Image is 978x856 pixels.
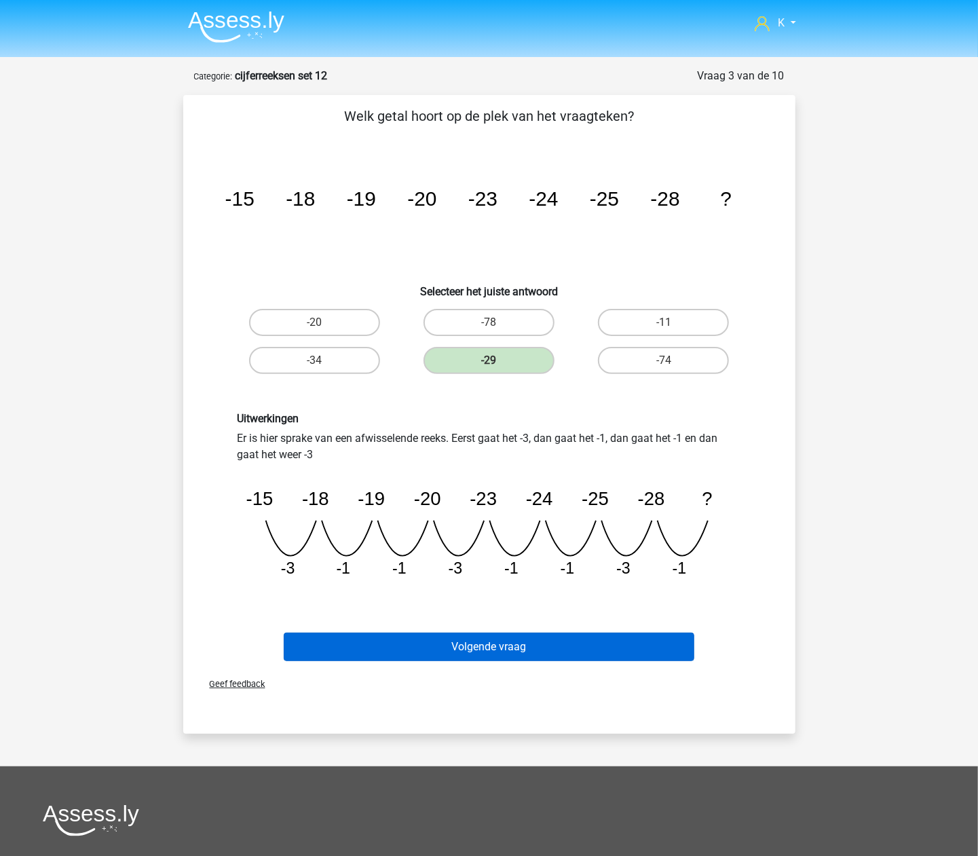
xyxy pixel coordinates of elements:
[424,309,554,336] label: -78
[249,309,380,336] label: -20
[598,347,729,374] label: -74
[227,412,751,589] div: Er is hier sprake van een afwisselende reeks. Eerst gaat het -3, dan gaat het -1, dan gaat het -1...
[778,16,785,29] span: K
[358,488,385,509] tspan: -19
[590,187,619,210] tspan: -25
[525,488,552,509] tspan: -24
[246,488,273,509] tspan: -15
[504,559,519,577] tspan: -1
[205,106,774,126] p: Welk getal hoort op de plek van het vraagteken?
[598,309,729,336] label: -11
[346,187,375,210] tspan: -19
[194,71,233,81] small: Categorie:
[470,488,497,509] tspan: -23
[336,559,350,577] tspan: -1
[720,187,732,210] tspan: ?
[199,679,265,689] span: Geef feedback
[529,187,558,210] tspan: -24
[650,187,679,210] tspan: -28
[560,559,574,577] tspan: -1
[698,68,785,84] div: Vraag 3 van de 10
[468,187,497,210] tspan: -23
[238,412,741,425] h6: Uitwerkingen
[413,488,440,509] tspan: -20
[225,187,254,210] tspan: -15
[286,187,315,210] tspan: -18
[43,804,139,836] img: Assessly logo
[280,559,295,577] tspan: -3
[448,559,462,577] tspan: -3
[749,15,801,31] a: K
[236,69,328,82] strong: cijferreeksen set 12
[672,559,686,577] tspan: -1
[637,488,664,509] tspan: -28
[424,347,554,374] label: -29
[392,559,407,577] tspan: -1
[284,633,694,661] button: Volgende vraag
[188,11,284,43] img: Assessly
[249,347,380,374] label: -34
[702,488,712,509] tspan: ?
[616,559,631,577] tspan: -3
[205,274,774,298] h6: Selecteer het juiste antwoord
[582,488,609,509] tspan: -25
[302,488,329,509] tspan: -18
[407,187,436,210] tspan: -20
